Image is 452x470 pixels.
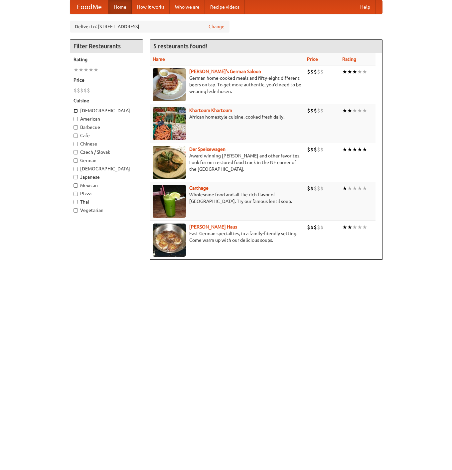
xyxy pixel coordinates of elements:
[78,66,83,73] li: ★
[352,185,357,192] li: ★
[314,68,317,75] li: $
[74,149,139,155] label: Czech / Slovak
[189,69,261,74] a: [PERSON_NAME]'s German Saloon
[83,87,87,94] li: $
[170,0,205,14] a: Who we are
[314,146,317,153] li: $
[189,108,232,113] a: Khartoum Khartoum
[77,87,80,94] li: $
[74,125,78,130] input: Barbecue
[74,167,78,171] input: [DEMOGRAPHIC_DATA]
[320,224,324,231] li: $
[70,0,108,14] a: FoodMe
[74,77,139,83] h5: Price
[74,208,78,213] input: Vegetarian
[320,185,324,192] li: $
[357,146,362,153] li: ★
[153,152,302,172] p: Award-winning [PERSON_NAME] and other favorites. Look for our restored food truck in the NE corne...
[153,68,186,101] img: esthers.jpg
[153,75,302,95] p: German home-cooked meals and fifty-eight different beers on tap. To get more authentic, you'd nee...
[314,224,317,231] li: $
[189,224,237,230] a: [PERSON_NAME] Haus
[342,185,347,192] li: ★
[132,0,170,14] a: How it works
[205,0,245,14] a: Recipe videos
[74,97,139,104] h5: Cuisine
[80,87,83,94] li: $
[153,185,186,218] img: carthage.jpg
[310,107,314,114] li: $
[310,146,314,153] li: $
[362,68,367,75] li: ★
[74,182,139,189] label: Mexican
[153,114,302,120] p: African homestyle cuisine, cooked fresh daily.
[74,66,78,73] li: ★
[352,68,357,75] li: ★
[320,107,324,114] li: $
[83,66,88,73] li: ★
[70,21,229,33] div: Deliver to: [STREET_ADDRESS]
[342,146,347,153] li: ★
[347,185,352,192] li: ★
[307,68,310,75] li: $
[87,87,90,94] li: $
[307,224,310,231] li: $
[209,23,225,30] a: Change
[153,191,302,205] p: Wholesome food and all the rich flavor of [GEOGRAPHIC_DATA]. Try our famous lentil soup.
[153,146,186,179] img: speisewagen.jpg
[74,165,139,172] label: [DEMOGRAPHIC_DATA]
[153,56,165,62] a: Name
[93,66,98,73] li: ★
[153,224,186,257] img: kohlhaus.jpg
[357,185,362,192] li: ★
[347,224,352,231] li: ★
[352,224,357,231] li: ★
[153,43,207,49] ng-pluralize: 5 restaurants found!
[310,185,314,192] li: $
[88,66,93,73] li: ★
[74,116,139,122] label: American
[307,56,318,62] a: Price
[362,146,367,153] li: ★
[74,124,139,131] label: Barbecue
[74,117,78,121] input: American
[74,109,78,113] input: [DEMOGRAPHIC_DATA]
[74,134,78,138] input: Cafe
[74,142,78,146] input: Chinese
[74,141,139,147] label: Chinese
[74,183,78,188] input: Mexican
[347,68,352,75] li: ★
[74,192,78,196] input: Pizza
[362,107,367,114] li: ★
[153,230,302,243] p: East German specialties, in a family-friendly setting. Come warm up with our delicious soups.
[74,175,78,179] input: Japanese
[310,224,314,231] li: $
[342,56,356,62] a: Rating
[355,0,376,14] a: Help
[357,224,362,231] li: ★
[352,146,357,153] li: ★
[342,224,347,231] li: ★
[74,132,139,139] label: Cafe
[189,146,226,152] a: Der Speisewagen
[108,0,132,14] a: Home
[347,107,352,114] li: ★
[74,157,139,164] label: German
[74,190,139,197] label: Pizza
[74,107,139,114] label: [DEMOGRAPHIC_DATA]
[357,107,362,114] li: ★
[342,68,347,75] li: ★
[342,107,347,114] li: ★
[74,158,78,163] input: German
[189,185,209,191] a: Carthage
[314,185,317,192] li: $
[317,185,320,192] li: $
[320,68,324,75] li: $
[74,56,139,63] h5: Rating
[317,68,320,75] li: $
